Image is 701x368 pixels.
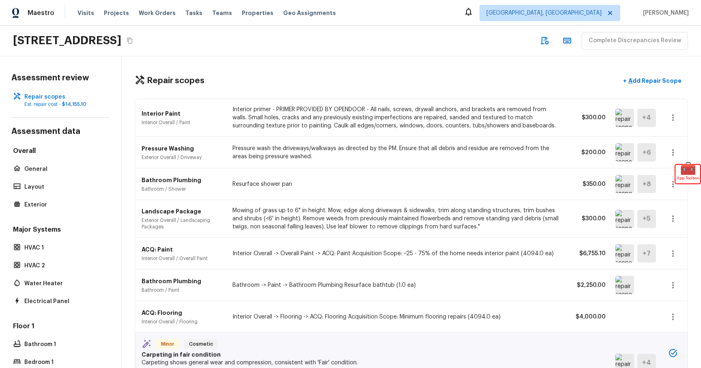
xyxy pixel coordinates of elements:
[142,186,223,192] p: Bathroom / Shower
[640,9,689,17] span: [PERSON_NAME]
[139,9,176,17] span: Work Orders
[24,280,105,288] p: Water Heater
[24,262,105,270] p: HVAC 2
[232,207,560,231] p: Mowing of grass up to 6" in height. Mow, edge along driveways & sidewalks, trim along standing st...
[186,340,216,348] span: Cosmetic
[142,144,223,153] p: Pressure Washing
[24,297,105,306] p: Electrical Panel
[142,154,223,161] p: Exterior Overall / Driveway
[11,322,110,332] h5: Floor 1
[232,313,560,321] p: Interior Overall -> Flooring -> ACQ: Flooring Acquisition Scope: Minimum flooring repairs (4094.0...
[142,217,223,230] p: Exterior Overall / Landscaping Packages
[569,250,606,258] p: $6,755.10
[24,340,105,349] p: Bathroom 1
[11,225,110,236] h5: Major Systems
[142,309,223,317] p: ACQ: Flooring
[142,119,223,126] p: Interior Overall / Paint
[232,281,560,289] p: Bathroom -> Paint -> Bathroom Plumbing Resurface bathtub (1.0 ea)
[242,9,273,17] span: Properties
[283,9,336,17] span: Geo Assignments
[569,180,606,188] p: $350.00
[125,35,135,46] button: Copy Address
[142,351,570,359] p: Carpeting in fair condition
[142,359,570,367] p: Carpeting shows general wear and compression, consistent with 'Fair' condition.
[11,126,110,138] h4: Assessment data
[643,214,651,223] h5: + 5
[675,165,700,183] div: 🧰App Toolbox
[643,148,651,157] h5: + 6
[142,277,223,285] p: Bathroom Plumbing
[24,165,105,173] p: General
[569,215,606,223] p: $300.00
[615,210,634,228] img: repair scope asset
[142,319,223,325] p: Interior Overall / Flooring
[615,244,634,263] img: repair scope asset
[643,180,651,189] h5: + 8
[486,9,602,17] span: [GEOGRAPHIC_DATA], [GEOGRAPHIC_DATA]
[642,113,651,122] h5: + 4
[24,358,105,366] p: Bedroom 1
[569,313,606,321] p: $4,000.00
[615,143,634,161] img: repair scope asset
[11,73,110,83] h4: Assessment review
[62,102,86,107] span: $14,155.10
[24,93,105,101] p: Repair scopes
[28,9,54,17] span: Maestro
[677,174,699,182] span: App Toolbox
[24,201,105,209] p: Exterior
[643,249,651,258] h5: + 7
[158,340,178,348] span: Minor
[232,180,560,188] p: Resurface shower pan
[142,176,223,184] p: Bathroom Plumbing
[615,109,634,127] img: repair scope asset
[13,33,121,48] h2: [STREET_ADDRESS]
[232,105,560,130] p: Interior primer - PRIMER PROVIDED BY OPENDOOR - All nails, screws, drywall anchors, and brackets ...
[569,114,606,122] p: $300.00
[627,77,682,85] p: Add Repair Scope
[185,10,202,16] span: Tasks
[142,255,223,262] p: Interior Overall / Overall Paint
[212,9,232,17] span: Teams
[569,281,606,289] p: $2,250.00
[617,73,688,89] button: +Add Repair Scope
[77,9,94,17] span: Visits
[142,245,223,254] p: ACQ: Paint
[11,146,110,157] h5: Overall
[142,110,223,118] p: Interior Paint
[232,250,560,258] p: Interior Overall -> Overall Paint -> ACQ: Paint Acquisition Scope: ~25 - 75% of the home needs in...
[24,183,105,191] p: Layout
[147,75,204,86] h4: Repair scopes
[142,287,223,293] p: Bathroom / Paint
[24,101,105,108] p: Est. repair cost -
[615,175,634,193] img: repair scope asset
[24,244,105,252] p: HVAC 1
[569,148,606,157] p: $200.00
[142,207,223,215] p: Landscape Package
[615,276,634,294] img: repair scope asset
[675,165,700,173] span: 🧰
[104,9,129,17] span: Projects
[232,144,560,161] p: Pressure wash the driveways/walkways as directed by the PM. Ensure that all debris and residue ar...
[642,358,651,367] h5: + 4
